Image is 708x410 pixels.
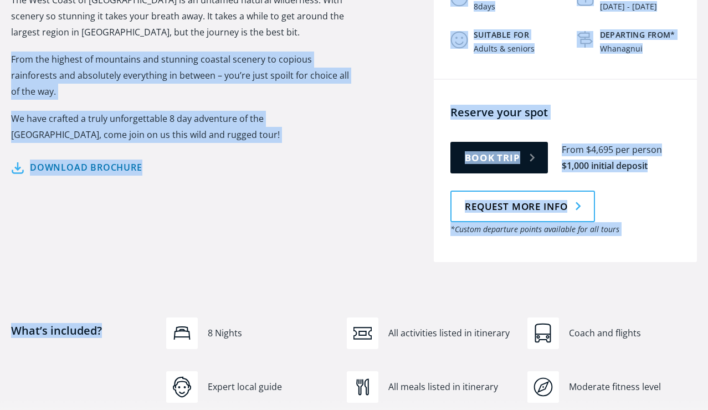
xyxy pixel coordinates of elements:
h5: Departing from* [600,30,692,40]
div: $1,000 [562,160,589,172]
div: 8 Nights [208,327,336,340]
div: Coach and flights [569,327,697,340]
div: Moderate fitness level [569,381,697,393]
div: initial deposit [591,160,648,172]
h4: What’s included? [11,323,155,381]
h4: Reserve your spot [450,105,691,120]
div: From [562,143,584,156]
div: Whanagnui [600,44,643,54]
div: 8 [474,2,478,12]
a: Download brochure [11,160,142,176]
a: Request more info [450,191,595,222]
div: All activities listed in itinerary [388,327,516,340]
a: Book trip [450,142,548,173]
em: *Custom departure points available for all tours [450,224,619,234]
h5: Suitable for [474,30,566,40]
div: [DATE] - [DATE] [600,2,657,12]
div: Adults & seniors [474,44,535,54]
p: We have crafted a truly unforgettable 8 day adventure of the [GEOGRAPHIC_DATA], come join on us t... [11,111,355,143]
div: Expert local guide [208,381,336,393]
div: days [478,2,495,12]
div: All meals listed in itinerary [388,381,516,393]
p: From the highest of mountains and stunning coastal scenery to copious rainforests and absolutely ... [11,52,355,100]
div: $4,695 [586,143,613,156]
div: per person [615,143,662,156]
